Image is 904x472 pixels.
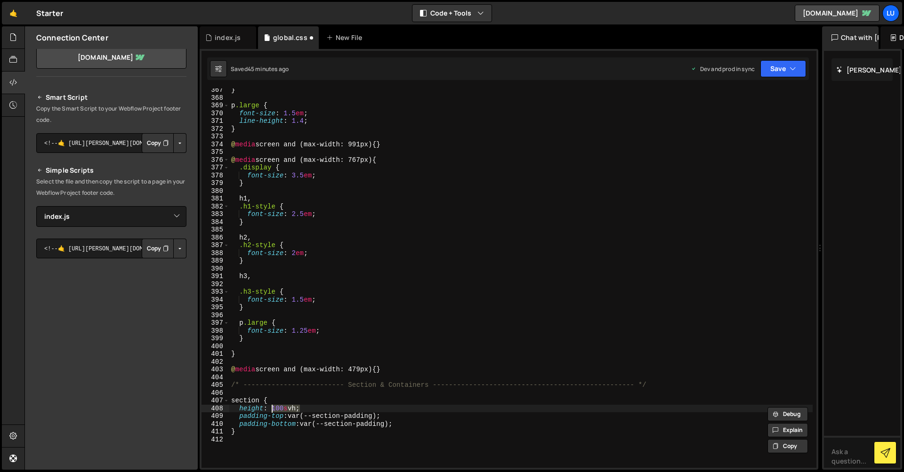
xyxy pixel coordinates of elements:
button: Save [760,60,806,77]
div: 376 [202,156,229,164]
button: Debug [767,407,808,421]
div: 367 [202,86,229,94]
div: 406 [202,389,229,397]
p: Copy the Smart Script to your Webflow Project footer code. [36,103,186,126]
div: 404 [202,374,229,382]
div: 369 [202,102,229,110]
div: 368 [202,94,229,102]
div: 371 [202,117,229,125]
div: 393 [202,288,229,296]
div: 385 [202,226,229,234]
div: 389 [202,257,229,265]
div: 401 [202,350,229,358]
button: Explain [767,423,808,437]
textarea: <!--🤙 [URL][PERSON_NAME][DOMAIN_NAME]> <script>document.addEventListener("DOMContentLoaded", func... [36,133,186,153]
div: 383 [202,210,229,218]
div: New File [326,33,366,42]
a: Lu [882,5,899,22]
div: 395 [202,304,229,312]
div: 390 [202,265,229,273]
div: 387 [202,241,229,249]
div: index.js [215,33,241,42]
div: 398 [202,327,229,335]
div: 45 minutes ago [248,65,289,73]
div: 388 [202,249,229,257]
div: 405 [202,381,229,389]
div: 379 [202,179,229,187]
button: Copy [767,439,808,453]
div: 373 [202,133,229,141]
iframe: YouTube video player [36,365,187,449]
h2: Connection Center [36,32,108,43]
p: Select the file and then copy the script to a page in your Webflow Project footer code. [36,176,186,199]
textarea: <!--🤙 [URL][PERSON_NAME][DOMAIN_NAME]> <script>document.addEventListener("DOMContentLoaded", func... [36,239,186,258]
a: 🤙 [2,2,25,24]
a: [DOMAIN_NAME] [36,46,186,69]
div: 407 [202,397,229,405]
button: Copy [142,133,174,153]
button: Copy [142,239,174,258]
div: 400 [202,343,229,351]
h2: Simple Scripts [36,165,186,176]
div: Chat with [PERSON_NAME] [822,26,879,49]
div: 397 [202,319,229,327]
iframe: YouTube video player [36,274,187,359]
div: 384 [202,218,229,226]
div: Starter [36,8,63,19]
div: 399 [202,335,229,343]
div: 386 [202,234,229,242]
h2: [PERSON_NAME] [836,65,902,74]
div: 410 [202,420,229,428]
button: Code + Tools [412,5,492,22]
div: 377 [202,164,229,172]
div: 411 [202,428,229,436]
a: [DOMAIN_NAME] [795,5,880,22]
div: Dev and prod in sync [691,65,755,73]
div: 378 [202,172,229,180]
div: 374 [202,141,229,149]
div: 381 [202,195,229,203]
div: 396 [202,312,229,320]
div: 403 [202,366,229,374]
div: Saved [231,65,289,73]
div: 370 [202,110,229,118]
div: 380 [202,187,229,195]
div: 394 [202,296,229,304]
div: 409 [202,412,229,420]
h2: Smart Script [36,92,186,103]
div: 382 [202,203,229,211]
div: 375 [202,148,229,156]
div: 402 [202,358,229,366]
div: Button group with nested dropdown [142,133,186,153]
div: 372 [202,125,229,133]
div: 391 [202,272,229,280]
div: 392 [202,280,229,288]
div: Button group with nested dropdown [142,239,186,258]
div: 412 [202,436,229,444]
div: 408 [202,405,229,413]
div: global.css [273,33,307,42]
